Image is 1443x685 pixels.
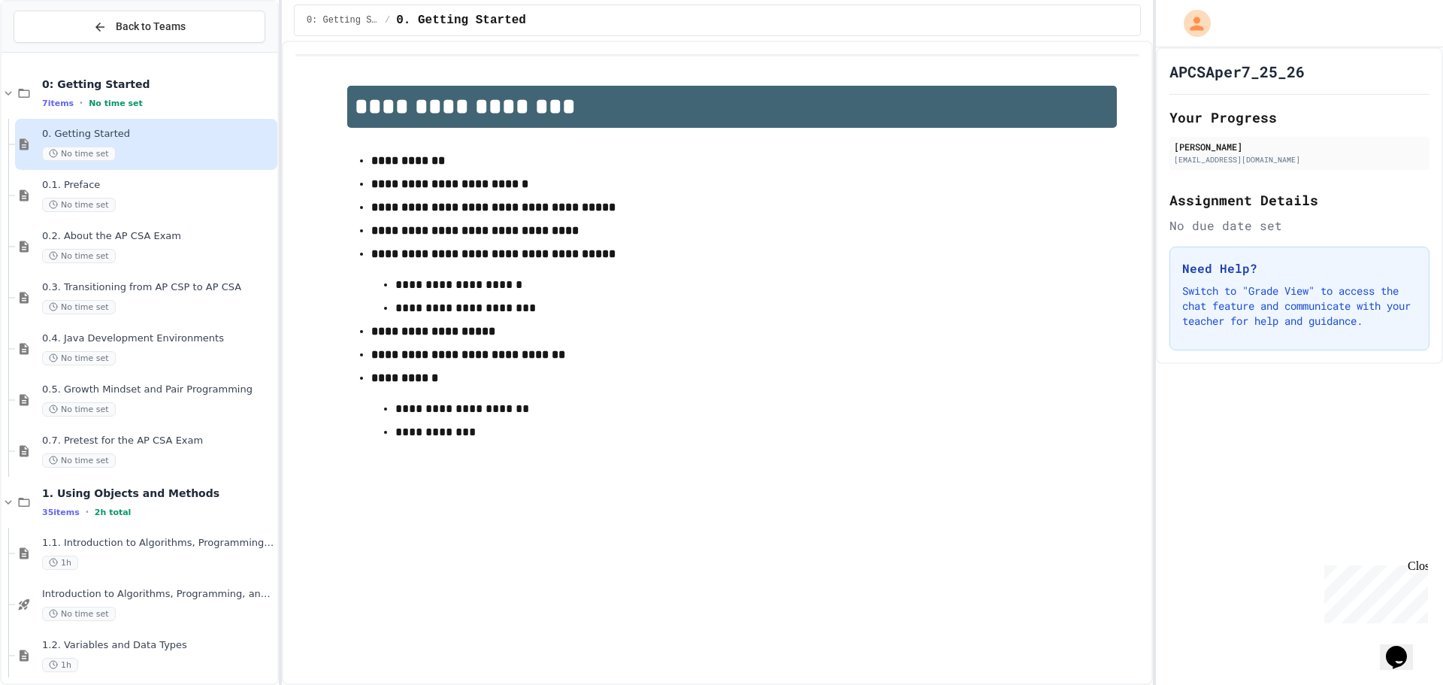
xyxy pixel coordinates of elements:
span: 0.2. About the AP CSA Exam [42,230,274,243]
span: 0: Getting Started [42,77,274,91]
span: 1. Using Objects and Methods [42,486,274,500]
span: 0: Getting Started [307,14,379,26]
h3: Need Help? [1182,259,1417,277]
span: No time set [42,402,116,417]
span: • [80,97,83,109]
h2: Your Progress [1169,107,1429,128]
h2: Assignment Details [1169,189,1429,211]
span: 0.3. Transitioning from AP CSP to AP CSA [42,281,274,294]
span: 0. Getting Started [42,128,274,141]
span: 7 items [42,99,74,108]
span: / [385,14,390,26]
span: No time set [42,351,116,365]
span: No time set [42,300,116,314]
span: Back to Teams [116,19,186,35]
span: No time set [42,249,116,263]
span: No time set [42,198,116,212]
span: 2h total [95,508,132,517]
iframe: chat widget [1318,559,1428,623]
button: Back to Teams [14,11,265,43]
span: No time set [89,99,143,108]
span: 1h [42,556,78,570]
div: [PERSON_NAME] [1174,140,1425,153]
span: No time set [42,607,116,621]
span: 0.1. Preface [42,179,274,192]
h1: APCSAper7_25_26 [1169,61,1305,82]
span: 35 items [42,508,80,517]
span: 0.4. Java Development Environments [42,332,274,345]
iframe: chat widget [1380,625,1428,670]
span: 0. Getting Started [396,11,526,29]
div: [EMAIL_ADDRESS][DOMAIN_NAME] [1174,154,1425,165]
span: 1h [42,658,78,672]
div: No due date set [1169,217,1429,235]
span: 0.7. Pretest for the AP CSA Exam [42,435,274,447]
span: 0.5. Growth Mindset and Pair Programming [42,383,274,396]
span: No time set [42,147,116,161]
span: 1.1. Introduction to Algorithms, Programming, and Compilers [42,537,274,550]
div: My Account [1168,6,1215,41]
div: Chat with us now!Close [6,6,104,95]
span: Introduction to Algorithms, Programming, and Compilers [42,588,274,601]
p: Switch to "Grade View" to access the chat feature and communicate with your teacher for help and ... [1182,283,1417,329]
span: 1.2. Variables and Data Types [42,639,274,652]
span: • [86,506,89,518]
span: No time set [42,453,116,468]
